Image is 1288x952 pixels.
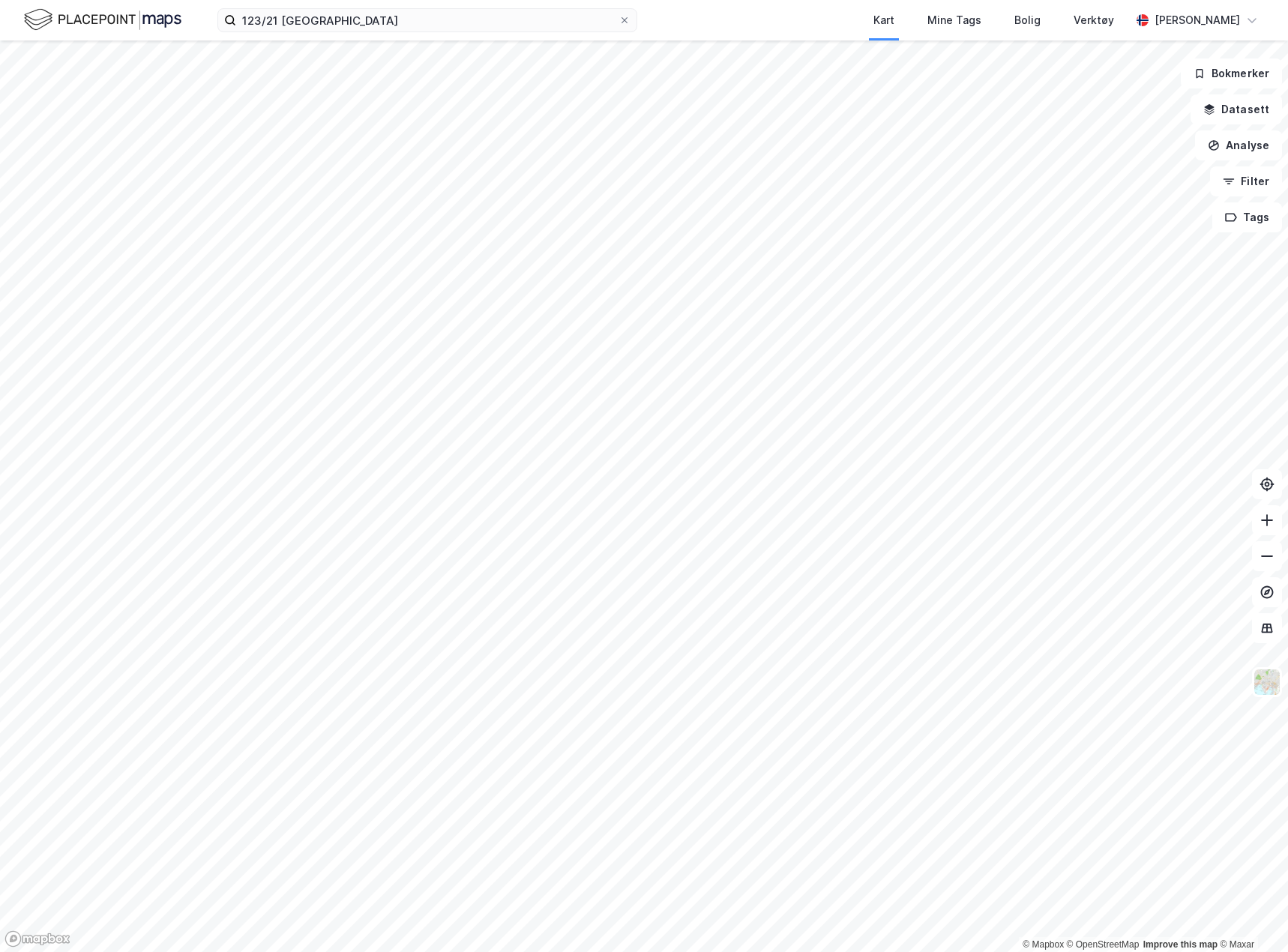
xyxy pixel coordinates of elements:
button: Analyse [1195,130,1282,160]
img: Z [1253,668,1281,696]
button: Datasett [1191,94,1282,124]
img: logo.f888ab2527a4732fd821a326f86c7f29.svg [24,7,181,33]
div: Mine Tags [927,11,981,29]
button: Bokmerker [1181,58,1282,88]
a: Improve this map [1143,939,1218,950]
a: Mapbox homepage [4,930,70,948]
a: Mapbox [1023,939,1064,950]
button: Filter [1210,166,1282,196]
iframe: Chat Widget [1213,880,1288,952]
a: OpenStreetMap [1067,939,1140,950]
button: Tags [1212,202,1282,232]
div: Verktøy [1074,11,1114,29]
div: Kart [873,11,894,29]
div: [PERSON_NAME] [1155,11,1240,29]
input: Søk på adresse, matrikkel, gårdeiere, leietakere eller personer [236,9,619,31]
div: Kontrollprogram for chat [1213,880,1288,952]
div: Bolig [1014,11,1041,29]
